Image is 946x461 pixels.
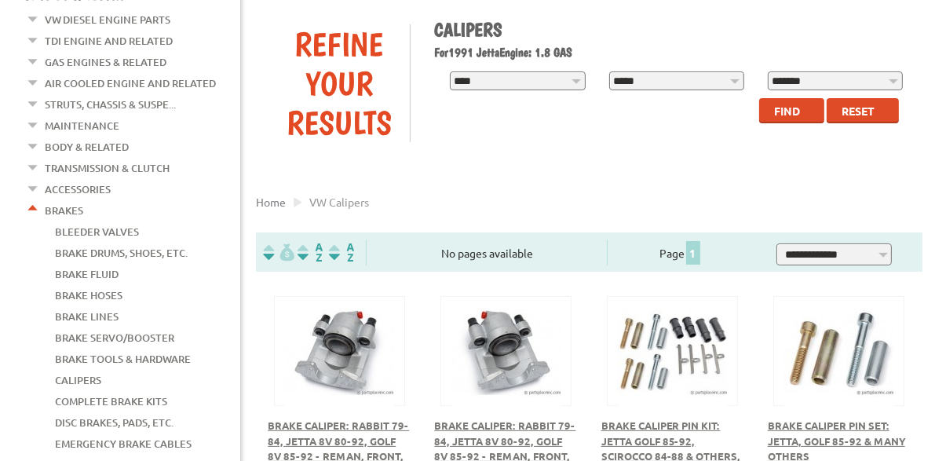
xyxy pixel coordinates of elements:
[55,327,174,348] a: Brake Servo/Booster
[842,104,875,118] span: Reset
[434,45,911,60] h2: 1991 Jetta
[45,9,170,30] a: VW Diesel Engine Parts
[45,31,173,51] a: TDI Engine and Related
[774,104,800,118] span: Find
[45,137,129,157] a: Body & Related
[55,243,188,263] a: Brake Drums, Shoes, Etc.
[268,24,410,142] div: Refine Your Results
[55,264,119,284] a: Brake Fluid
[55,370,101,390] a: Calipers
[55,434,192,454] a: Emergency Brake Cables
[55,349,191,369] a: Brake Tools & Hardware
[45,52,166,72] a: Gas Engines & Related
[367,245,608,262] div: No pages available
[55,285,122,306] a: Brake Hoses
[45,115,119,136] a: Maintenance
[827,98,899,123] button: Reset
[759,98,824,123] button: Find
[45,179,111,199] a: Accessories
[256,195,286,209] a: Home
[434,45,448,60] span: For
[55,306,119,327] a: Brake Lines
[499,45,572,60] span: Engine: 1.8 GAS
[607,240,752,265] div: Page
[686,241,700,265] span: 1
[45,73,216,93] a: Air Cooled Engine and Related
[309,195,369,209] span: VW calipers
[263,243,294,262] img: filterpricelow.svg
[55,221,139,242] a: Bleeder Valves
[55,391,167,412] a: Complete Brake Kits
[45,94,176,115] a: Struts, Chassis & Suspe...
[326,243,357,262] img: Sort by Sales Rank
[45,200,83,221] a: Brakes
[434,18,911,41] h1: Calipers
[45,158,170,178] a: Transmission & Clutch
[55,412,173,433] a: Disc Brakes, Pads, Etc.
[294,243,326,262] img: Sort by Headline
